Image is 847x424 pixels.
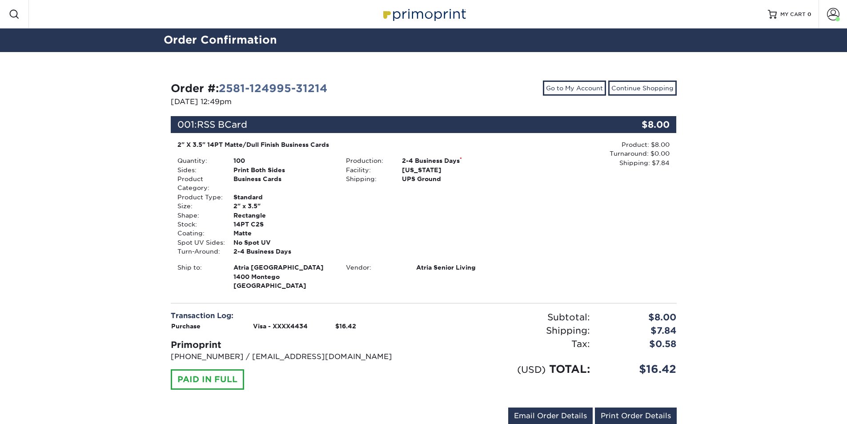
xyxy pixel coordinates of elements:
div: Size: [171,202,227,210]
div: Shipping: [339,174,395,183]
div: Subtotal: [424,311,597,324]
div: Coating: [171,229,227,238]
div: 100 [227,156,339,165]
div: Sides: [171,166,227,174]
div: Facility: [339,166,395,174]
div: $8.00 [592,116,677,133]
div: Tax: [424,337,597,351]
div: 2" X 3.5" 14PT Matte/Dull Finish Business Cards [177,140,502,149]
div: Vendor: [339,263,409,272]
div: No Spot UV [227,238,339,247]
div: Matte [227,229,339,238]
a: Continue Shopping [608,81,677,96]
div: Primoprint [171,338,417,351]
a: Go to My Account [543,81,606,96]
div: Production: [339,156,395,165]
small: (USD) [517,364,546,375]
a: 2581-124995-31214 [219,82,327,95]
span: 1400 Montego [233,272,333,281]
div: Transaction Log: [171,311,417,321]
div: 2-4 Business Days [227,247,339,256]
div: Spot UV Sides: [171,238,227,247]
div: Product Category: [171,174,227,193]
div: $16.42 [597,361,683,377]
strong: Purchase [171,323,201,330]
strong: $16.42 [335,323,356,330]
div: Business Cards [227,174,339,193]
span: TOTAL: [549,363,590,376]
div: 2" x 3.5" [227,202,339,210]
div: Rectangle [227,211,339,220]
div: Shipping: [424,324,597,337]
div: UPS Ground [395,174,508,183]
p: [PHONE_NUMBER] / [EMAIL_ADDRESS][DOMAIN_NAME] [171,351,417,362]
div: Product: $8.00 Turnaround: $0.00 Shipping: $7.84 [508,140,670,167]
div: 001: [171,116,592,133]
div: Ship to: [171,263,227,290]
div: Atria Senior Living [409,263,508,272]
div: Standard [227,193,339,202]
strong: Order #: [171,82,327,95]
div: Stock: [171,220,227,229]
p: [DATE] 12:49pm [171,97,417,107]
div: Shape: [171,211,227,220]
div: Quantity: [171,156,227,165]
strong: [GEOGRAPHIC_DATA] [233,263,333,289]
h2: Order Confirmation [157,32,690,48]
div: PAID IN FULL [171,369,244,390]
div: 14PT C2S [227,220,339,229]
strong: Visa - XXXX4434 [253,323,308,330]
div: [US_STATE] [395,166,508,174]
span: 0 [807,11,811,17]
span: Atria [GEOGRAPHIC_DATA] [233,263,333,272]
span: MY CART [780,11,806,18]
div: $0.58 [597,337,683,351]
img: Primoprint [379,4,468,24]
div: $8.00 [597,311,683,324]
div: Print Both Sides [227,166,339,174]
span: RSS BCard [197,119,247,130]
div: Turn-Around: [171,247,227,256]
div: 2-4 Business Days [395,156,508,165]
div: $7.84 [597,324,683,337]
div: Product Type: [171,193,227,202]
